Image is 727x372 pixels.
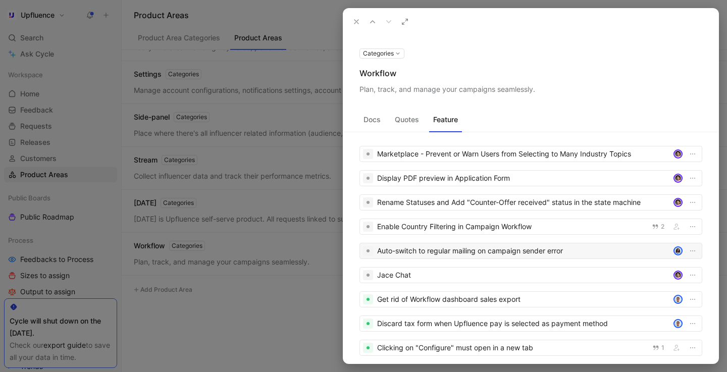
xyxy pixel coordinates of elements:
span: 1 [661,345,664,351]
div: Display PDF preview in Application Form [377,172,669,184]
a: Marketplace - Prevent or Warn Users from Selecting to Many Industry Topicsavatar [359,146,702,162]
span: 2 [661,224,664,230]
img: avatar [674,296,682,303]
div: Jace Chat [377,269,669,281]
button: 2 [650,221,666,232]
img: avatar [674,247,682,254]
div: Enable Country Filtering in Campaign Workflow [377,221,646,233]
button: 1 [650,342,666,353]
a: Auto-switch to regular mailing on campaign sender erroravatar [359,243,702,259]
div: Get rid of Workflow dashboard sales export [377,293,669,305]
button: Quotes [391,112,423,128]
img: avatar [674,272,682,279]
div: Rename Statuses and Add "Counter-Offer received" status in the state machine [377,196,669,208]
div: Auto-switch to regular mailing on campaign sender error [377,245,669,257]
div: Marketplace - Prevent or Warn Users from Selecting to Many Industry Topics [377,148,669,160]
div: Plan, track, and manage your campaigns seamlessly. [359,83,702,95]
div: Workflow [359,67,702,79]
img: avatar [674,199,682,206]
img: avatar [674,150,682,157]
button: Docs [359,112,385,128]
div: Clicking on "Configure" must open in a new tab [377,342,646,354]
div: Discard tax form when Upfluence pay is selected as payment method [377,317,669,330]
a: Rename Statuses and Add "Counter-Offer received" status in the state machineavatar [359,194,702,210]
a: Enable Country Filtering in Campaign Workflow2 [359,219,702,235]
button: Categories [359,48,404,59]
a: Jace Chatavatar [359,267,702,283]
button: Feature [429,112,462,128]
img: avatar [674,175,682,182]
a: Discard tax form when Upfluence pay is selected as payment methodavatar [359,315,702,332]
img: avatar [674,320,682,327]
a: Get rid of Workflow dashboard sales exportavatar [359,291,702,307]
a: Display PDF preview in Application Formavatar [359,170,702,186]
a: Clicking on "Configure" must open in a new tab1 [359,340,702,356]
